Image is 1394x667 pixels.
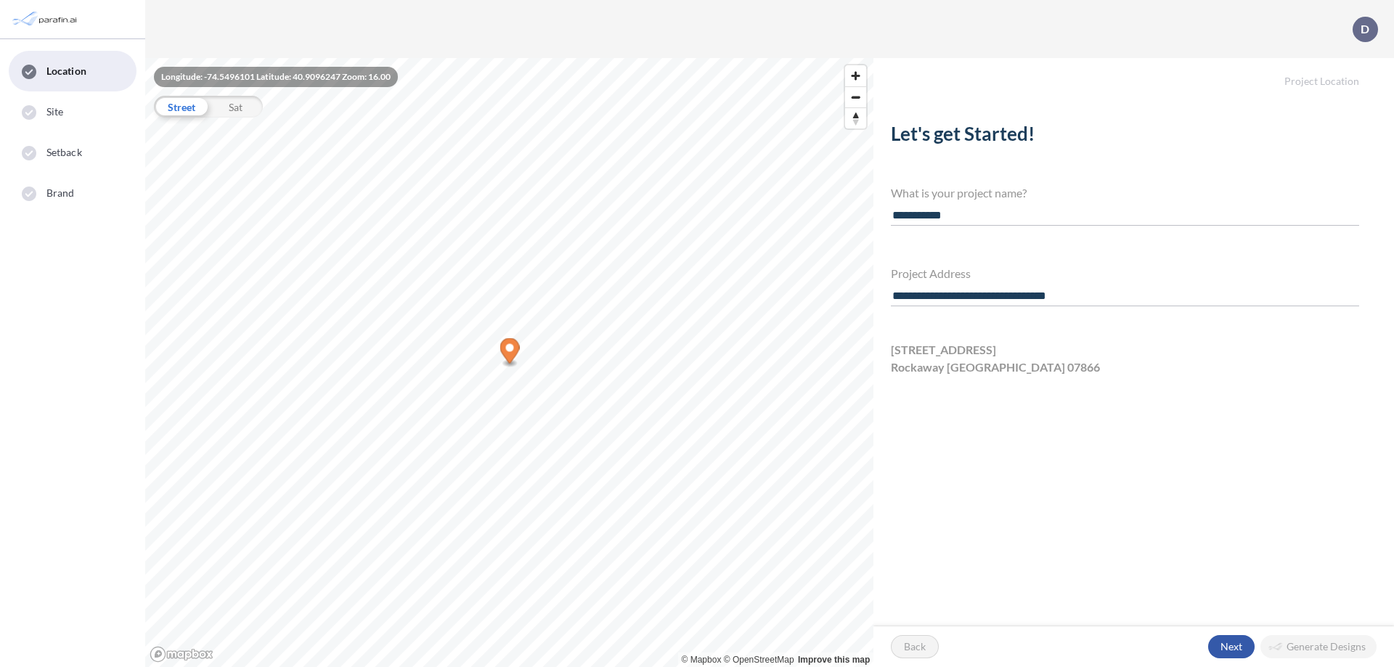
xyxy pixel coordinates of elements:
[154,67,398,87] div: Longitude: -74.5496101 Latitude: 40.9096247 Zoom: 16.00
[891,341,996,359] span: [STREET_ADDRESS]
[873,58,1394,88] h5: Project Location
[845,108,866,128] span: Reset bearing to north
[724,655,794,665] a: OpenStreetMap
[798,655,870,665] a: Improve this map
[845,86,866,107] button: Zoom out
[891,359,1100,376] span: Rockaway [GEOGRAPHIC_DATA] 07866
[154,96,208,118] div: Street
[1361,22,1369,36] p: D
[845,107,866,128] button: Reset bearing to north
[11,6,81,33] img: Parafin
[46,64,86,78] span: Location
[845,87,866,107] span: Zoom out
[891,266,1359,280] h4: Project Address
[500,338,520,368] div: Map marker
[46,105,63,119] span: Site
[46,145,82,160] span: Setback
[46,186,75,200] span: Brand
[891,186,1359,200] h4: What is your project name?
[208,96,263,118] div: Sat
[891,123,1359,151] h2: Let's get Started!
[1208,635,1255,658] button: Next
[145,58,873,667] canvas: Map
[845,65,866,86] button: Zoom in
[150,646,213,663] a: Mapbox homepage
[682,655,722,665] a: Mapbox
